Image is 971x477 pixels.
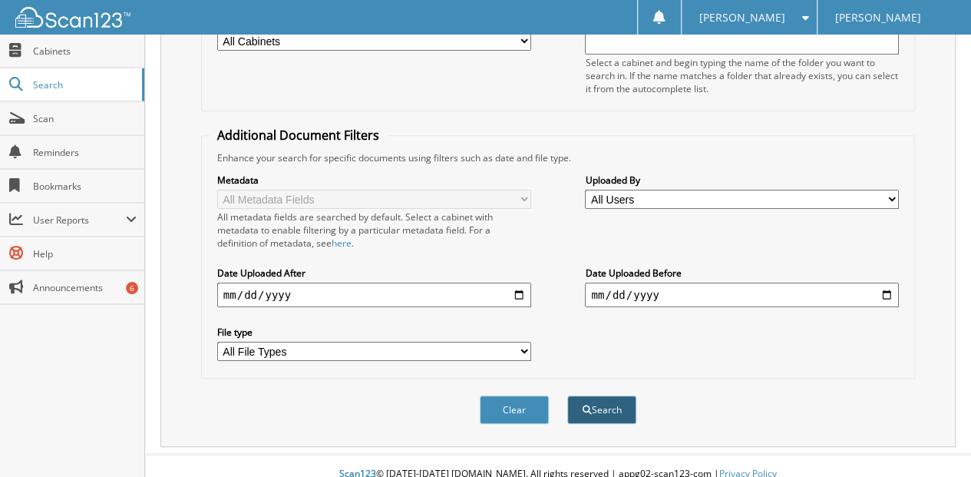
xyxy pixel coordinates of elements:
[126,282,138,294] div: 6
[217,210,531,250] div: All metadata fields are searched by default. Select a cabinet with metadata to enable filtering b...
[33,146,137,159] span: Reminders
[835,13,921,22] span: [PERSON_NAME]
[217,174,531,187] label: Metadata
[217,283,531,307] input: start
[15,7,130,28] img: scan123-logo-white.svg
[217,267,531,280] label: Date Uploaded After
[894,403,971,477] iframe: Chat Widget
[210,127,387,144] legend: Additional Document Filters
[217,326,531,339] label: File type
[585,283,899,307] input: end
[585,56,899,95] div: Select a cabinet and begin typing the name of the folder you want to search in. If the name match...
[210,151,907,164] div: Enhance your search for specific documents using filters such as date and file type.
[33,247,137,260] span: Help
[33,214,126,227] span: User Reports
[332,237,352,250] a: here
[699,13,784,22] span: [PERSON_NAME]
[567,396,636,424] button: Search
[33,45,137,58] span: Cabinets
[33,78,134,91] span: Search
[480,396,549,424] button: Clear
[585,267,899,280] label: Date Uploaded Before
[585,174,899,187] label: Uploaded By
[33,112,137,125] span: Scan
[33,281,137,294] span: Announcements
[33,180,137,193] span: Bookmarks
